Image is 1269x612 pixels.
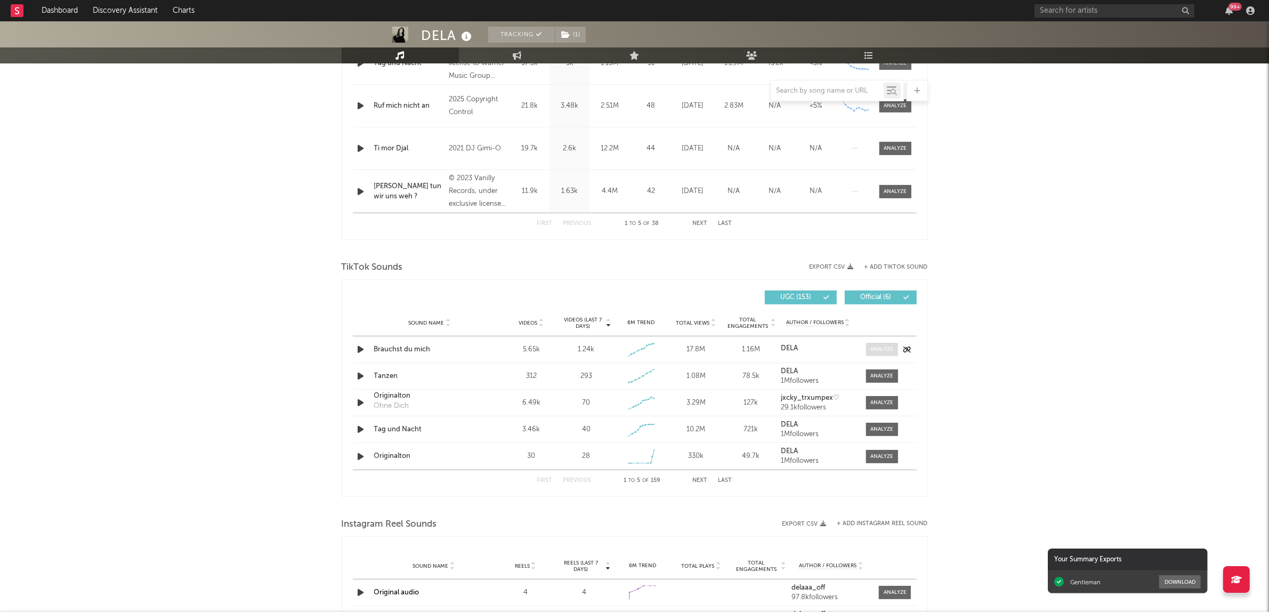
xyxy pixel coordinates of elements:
[781,404,855,412] div: 29.1k followers
[757,186,793,197] div: N/A
[675,186,711,197] div: [DATE]
[781,368,798,375] strong: DELA
[555,27,586,43] button: (1)
[693,478,708,484] button: Next
[409,320,444,326] span: Sound Name
[671,371,721,382] div: 1.08M
[799,562,857,569] span: Author / Followers
[613,474,672,487] div: 1 5 159
[726,424,775,435] div: 721k
[374,344,486,355] a: Brauchst du mich
[374,143,444,154] a: Ti mor Djal
[1159,575,1201,589] button: Download
[791,584,871,592] a: delaaa_off
[613,218,672,230] div: 1 5 38
[676,320,709,326] span: Total Views
[513,143,547,154] div: 19.7k
[374,371,486,382] a: Tanzen
[633,143,670,154] div: 44
[671,424,721,435] div: 10.2M
[488,27,555,43] button: Tracking
[413,563,448,569] span: Sound Name
[507,451,556,462] div: 30
[1070,578,1101,586] div: Gentleman
[733,560,780,573] span: Total Engagements
[798,101,834,111] div: <5%
[422,27,475,44] div: DELA
[557,587,611,598] div: 4
[718,478,732,484] button: Last
[827,521,928,527] div: + Add Instagram Reel Sound
[374,451,486,462] a: Originalton
[781,431,855,438] div: 1M followers
[582,451,590,462] div: 28
[507,344,556,355] div: 5.65k
[616,319,666,327] div: 6M Trend
[716,143,752,154] div: N/A
[1228,3,1242,11] div: 99 +
[342,261,403,274] span: TikTok Sounds
[628,478,635,483] span: to
[507,424,556,435] div: 3.46k
[798,143,834,154] div: N/A
[633,186,670,197] div: 42
[791,594,871,601] div: 97.8k followers
[1225,6,1233,15] button: 99+
[845,291,917,304] button: Official(6)
[782,521,827,527] button: Export CSV
[781,377,855,385] div: 1M followers
[593,143,627,154] div: 12.2M
[798,186,834,197] div: N/A
[593,101,627,111] div: 2.51M
[781,345,855,352] a: DELA
[642,478,649,483] span: of
[555,27,586,43] span: ( 1 )
[781,421,798,428] strong: DELA
[374,424,486,435] div: Tag und Nacht
[772,294,821,301] span: UGC ( 153 )
[553,101,587,111] div: 3.48k
[726,344,775,355] div: 1.16M
[854,264,928,270] button: + Add TikTok Sound
[578,344,594,355] div: 1.24k
[507,371,556,382] div: 312
[810,264,854,270] button: Export CSV
[757,101,793,111] div: N/A
[519,320,538,326] span: Videos
[582,398,590,408] div: 70
[781,457,855,465] div: 1M followers
[513,101,547,111] div: 21.8k
[757,143,793,154] div: N/A
[693,221,708,227] button: Next
[537,221,553,227] button: First
[726,398,775,408] div: 127k
[781,421,855,429] a: DELA
[374,101,444,111] div: Ruf mich nicht an
[675,143,711,154] div: [DATE]
[593,186,627,197] div: 4.4M
[374,391,486,401] div: Originalton
[563,478,592,484] button: Previous
[342,518,437,531] span: Instagram Reel Sounds
[449,142,507,155] div: 2021 DJ Gimi-O
[781,345,798,352] strong: DELA
[1048,549,1208,571] div: Your Summary Exports
[781,448,855,455] a: DELA
[515,563,530,569] span: Reels
[671,398,721,408] div: 3.29M
[852,294,901,301] span: Official ( 6 )
[513,186,547,197] div: 11.9k
[630,221,636,226] span: to
[716,101,752,111] div: 2.83M
[537,478,553,484] button: First
[374,589,419,596] a: Original audio
[580,371,592,382] div: 293
[374,401,409,412] div: Ohne Dich
[633,101,670,111] div: 48
[374,181,444,202] a: [PERSON_NAME] tun wir uns weh ?
[553,143,587,154] div: 2.6k
[765,291,837,304] button: UGC(153)
[644,221,650,226] span: of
